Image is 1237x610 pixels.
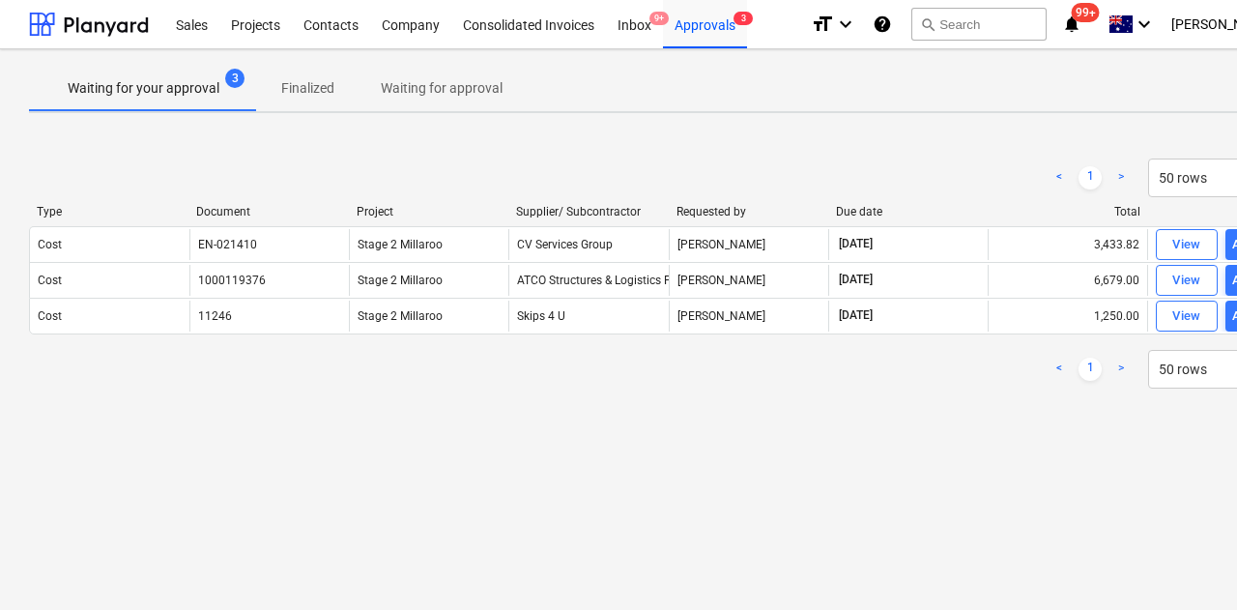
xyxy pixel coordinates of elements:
[676,205,820,218] div: Requested by
[1133,13,1156,36] i: keyboard_arrow_down
[358,274,443,287] span: Stage 2 Millaroo
[358,309,443,323] span: Stage 2 Millaroo
[1172,270,1201,292] div: View
[988,301,1147,332] div: 1,250.00
[508,265,668,296] div: ATCO Structures & Logistics Pty Ltd
[516,205,660,218] div: Supplier/ Subcontractor
[281,78,334,99] p: Finalized
[1079,166,1102,189] a: Page 1 is your current page
[198,238,257,251] div: EN-021410
[988,265,1147,296] div: 6,679.00
[669,301,828,332] div: [PERSON_NAME]
[1156,301,1218,332] button: View
[38,238,62,251] div: Cost
[357,205,501,218] div: Project
[1062,13,1081,36] i: notifications
[996,205,1140,218] div: Total
[837,236,875,252] span: [DATE]
[811,13,834,36] i: format_size
[1156,229,1218,260] button: View
[669,265,828,296] div: [PERSON_NAME]
[196,205,340,218] div: Document
[1109,166,1133,189] a: Next page
[198,274,266,287] div: 1000119376
[198,309,232,323] div: 11246
[669,229,828,260] div: [PERSON_NAME]
[225,69,245,88] span: 3
[911,8,1047,41] button: Search
[508,301,668,332] div: Skips 4 U
[508,229,668,260] div: CV Services Group
[1172,234,1201,256] div: View
[837,272,875,288] span: [DATE]
[649,12,669,25] span: 9+
[38,309,62,323] div: Cost
[1072,3,1100,22] span: 99+
[988,229,1147,260] div: 3,433.82
[834,13,857,36] i: keyboard_arrow_down
[1048,358,1071,381] a: Previous page
[68,78,219,99] p: Waiting for your approval
[837,307,875,324] span: [DATE]
[1048,166,1071,189] a: Previous page
[920,16,935,32] span: search
[1109,358,1133,381] a: Next page
[1079,358,1102,381] a: Page 1 is your current page
[358,238,443,251] span: Stage 2 Millaroo
[1156,265,1218,296] button: View
[873,13,892,36] i: Knowledge base
[1140,517,1237,610] iframe: Chat Widget
[381,78,503,99] p: Waiting for approval
[38,274,62,287] div: Cost
[1172,305,1201,328] div: View
[836,205,980,218] div: Due date
[37,205,181,218] div: Type
[734,12,753,25] span: 3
